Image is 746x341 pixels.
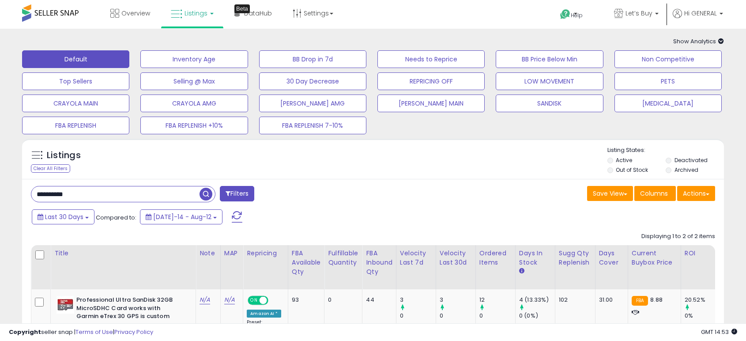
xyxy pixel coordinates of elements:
div: Title [54,249,192,258]
button: Non Competitive [614,50,722,68]
button: SANDISK [496,95,603,112]
div: Velocity Last 30d [440,249,472,267]
button: FBA REPLENISH +10% [140,117,248,134]
a: Hi GENERAL [673,9,723,29]
div: 3 [400,296,436,304]
button: Selling @ Max [140,72,248,90]
button: REPRICING OFF [377,72,485,90]
a: Terms of Use [75,328,113,336]
a: N/A [224,296,235,304]
div: Ordered Items [479,249,512,267]
button: BB Drop in 7d [259,50,366,68]
button: Actions [677,186,715,201]
div: 0 [479,312,515,320]
div: Fulfillable Quantity [328,249,358,267]
button: Filters [220,186,254,201]
div: 20.52% [685,296,720,304]
label: Archived [674,166,698,174]
span: Compared to: [96,213,136,222]
button: 30 Day Decrease [259,72,366,90]
span: Show Analytics [673,37,724,45]
button: Inventory Age [140,50,248,68]
a: Help [553,2,600,29]
span: ON [249,297,260,304]
span: [DATE]-14 - Aug-12 [153,212,211,221]
i: Get Help [560,9,571,20]
button: [DATE]-14 - Aug-12 [140,209,222,224]
span: Last 30 Days [45,212,83,221]
a: N/A [200,296,210,304]
div: Velocity Last 7d [400,249,432,267]
span: Columns [640,189,668,198]
div: 4 (13.33%) [519,296,555,304]
span: Help [571,11,583,19]
th: Please note that this number is a calculation based on your required days of coverage and your ve... [555,245,595,289]
div: 44 [366,296,389,304]
div: Current Buybox Price [632,249,677,267]
button: Save View [587,186,633,201]
div: FBA Available Qty [292,249,320,277]
div: 31.00 [599,296,621,304]
b: Professional Ultra SanDisk 32GB MicroSDHC Card works with Garmin eTrex 30 GPS is custom [76,296,184,323]
div: ROI [685,249,717,258]
button: Columns [634,186,676,201]
label: Out of Stock [616,166,648,174]
button: [MEDICAL_DATA] [614,95,722,112]
button: BB Price Below Min [496,50,603,68]
span: DataHub [244,9,272,18]
div: Sugg Qty Replenish [559,249,592,267]
button: Top Sellers [22,72,129,90]
button: [PERSON_NAME] AMG [259,95,366,112]
strong: Copyright [9,328,41,336]
div: 0 [440,312,475,320]
p: Listing States: [607,146,724,155]
button: Last 30 Days [32,209,94,224]
div: Days In Stock [519,249,551,267]
div: Displaying 1 to 2 of 2 items [641,232,715,241]
button: FBA REPLENISH 7-10% [259,117,366,134]
div: 0 [400,312,436,320]
img: 419ltSYAB1L._SL40_.jpg [57,296,74,314]
button: CRAYOLA MAIN [22,95,129,112]
label: Active [616,156,632,164]
div: Days Cover [599,249,624,267]
h5: Listings [47,149,81,162]
span: Listings [185,9,207,18]
span: Let’s Buy [625,9,652,18]
span: OFF [267,297,281,304]
div: 0 [328,296,355,304]
small: FBA [632,296,648,306]
button: PETS [614,72,722,90]
div: FBA inbound Qty [366,249,392,277]
button: Needs to Reprice [377,50,485,68]
span: 2025-09-12 14:53 GMT [701,328,737,336]
div: Note [200,249,217,258]
div: Repricing [247,249,284,258]
div: 3 [440,296,475,304]
button: CRAYOLA AMG [140,95,248,112]
span: Hi GENERAL [684,9,717,18]
span: 8.88 [650,296,663,304]
div: 0% [685,312,720,320]
button: FBA REPLENISH [22,117,129,134]
div: MAP [224,249,239,258]
div: 0 (0%) [519,312,555,320]
small: Days In Stock. [519,267,524,275]
div: Clear All Filters [31,164,70,173]
div: seller snap | | [9,328,153,337]
div: Tooltip anchor [234,4,250,13]
div: Amazon AI * [247,310,281,318]
span: Overview [121,9,150,18]
label: Deactivated [674,156,708,164]
div: Preset: [247,319,281,339]
div: 12 [479,296,515,304]
div: 93 [292,296,317,304]
div: 102 [559,296,588,304]
button: Default [22,50,129,68]
button: [PERSON_NAME] MAIN [377,95,485,112]
button: LOW MOVEMENT [496,72,603,90]
a: Privacy Policy [114,328,153,336]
